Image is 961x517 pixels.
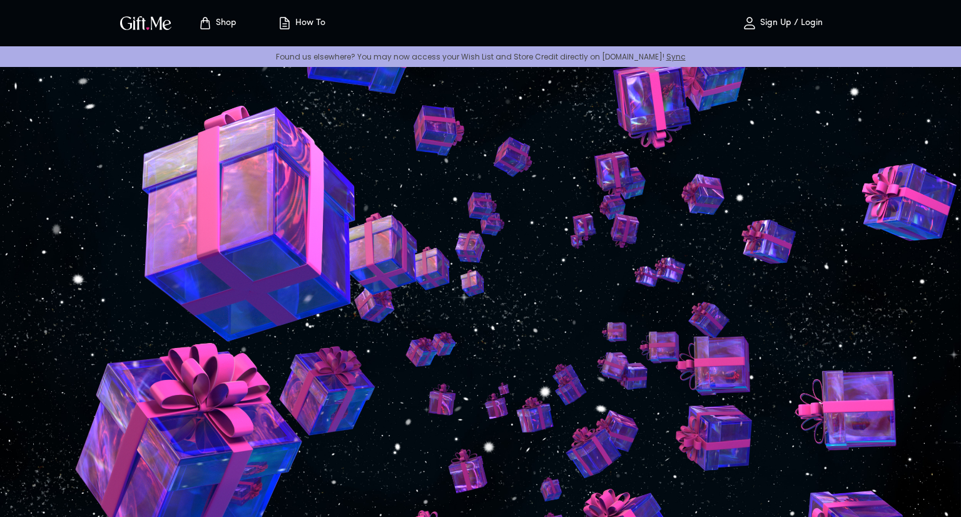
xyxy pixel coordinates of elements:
p: Sign Up / Login [757,18,823,29]
button: GiftMe Logo [116,16,175,31]
img: GiftMe Logo [118,14,174,32]
button: How To [267,3,335,43]
button: Sign Up / Login [719,3,845,43]
p: How To [292,18,325,29]
a: Sync [666,51,686,62]
p: Shop [213,18,236,29]
img: how-to.svg [277,16,292,31]
button: Store page [183,3,252,43]
p: Found us elsewhere? You may now access your Wish List and Store Credit directly on [DOMAIN_NAME]! [10,51,951,62]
